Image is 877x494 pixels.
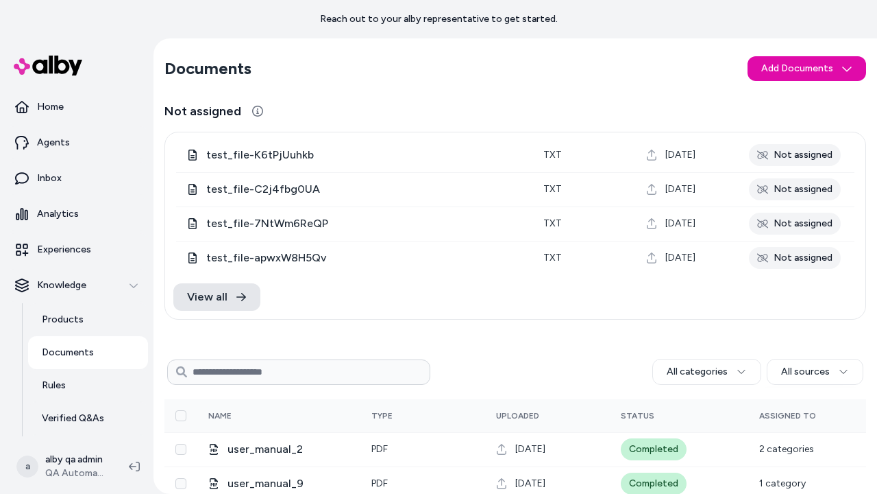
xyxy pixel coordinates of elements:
div: Not assigned [749,144,841,166]
div: test_file-apwxW8H5Qv.txt [187,250,521,266]
p: Rules [42,379,66,392]
div: user_manual_9.pdf [208,475,349,492]
p: Analytics [37,207,79,221]
button: All sources [767,359,863,385]
button: Knowledge [5,269,148,302]
div: test_file-C2j4fbg0UA.txt [187,181,521,198]
div: Completed [621,438,687,460]
span: test_file-K6tPjUuhkb [206,147,521,163]
span: QA Automation 1 [45,467,107,480]
span: user_manual_9 [227,475,349,492]
span: [DATE] [665,148,695,162]
span: [DATE] [665,251,695,265]
img: alby Logo [14,56,82,75]
div: test_file-K6tPjUuhkb.txt [187,147,521,163]
span: a [16,456,38,478]
span: All sources [781,365,830,379]
span: [DATE] [515,477,545,491]
button: Select row [175,444,186,455]
button: Select row [175,478,186,489]
a: Products [28,303,148,336]
span: View all [187,289,227,305]
div: Not assigned [749,247,841,269]
p: Home [37,100,64,114]
a: View all [173,283,260,311]
span: txt [543,149,562,161]
p: Agents [37,136,70,150]
a: Verified Q&As [28,402,148,435]
button: aalby qa adminQA Automation 1 [8,445,118,489]
span: user_manual_2 [227,441,349,458]
a: Inbox [5,162,148,195]
div: Not assigned [749,178,841,200]
a: Experiences [5,233,148,266]
span: Assigned To [759,411,816,421]
span: Type [371,411,393,421]
div: test_file-7NtWm6ReQP.txt [187,215,521,232]
p: Reach out to your alby representative to get started. [320,12,558,26]
a: Home [5,91,148,123]
p: Documents [42,346,94,360]
span: 1 category [759,478,806,489]
div: user_manual_2.pdf [208,441,349,458]
span: 2 categories [759,443,814,455]
p: Knowledge [37,279,86,292]
span: All categories [667,365,728,379]
span: pdf [371,443,388,455]
span: [DATE] [515,443,545,456]
p: Products [42,313,84,327]
span: [DATE] [665,183,695,196]
div: Not assigned [749,213,841,235]
p: alby qa admin [45,453,107,467]
div: Name [208,410,311,421]
a: Rules [28,369,148,402]
span: test_file-7NtWm6ReQP [206,215,521,232]
span: Uploaded [496,411,539,421]
p: Inbox [37,172,62,185]
button: Add Documents [748,56,866,81]
span: Status [621,411,654,421]
a: Analytics [5,198,148,231]
span: test_file-C2j4fbg0UA [206,181,521,198]
h2: Documents [164,58,251,80]
span: txt [543,183,562,195]
span: test_file-apwxW8H5Qv [206,250,521,266]
span: txt [543,217,562,229]
button: Select all [175,410,186,421]
span: pdf [371,478,388,489]
p: Verified Q&As [42,412,104,425]
span: [DATE] [665,217,695,231]
p: Experiences [37,243,91,257]
a: Documents [28,336,148,369]
span: Not assigned [164,102,241,121]
button: All categories [652,359,761,385]
span: txt [543,252,562,263]
a: Agents [5,126,148,159]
